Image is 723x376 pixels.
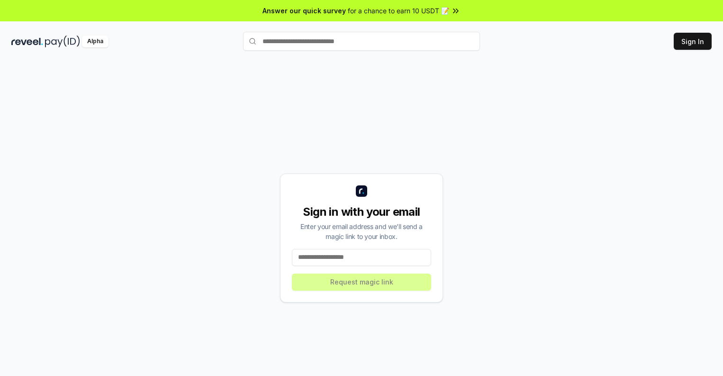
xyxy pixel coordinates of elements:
[82,36,108,47] div: Alpha
[674,33,712,50] button: Sign In
[292,221,431,241] div: Enter your email address and we’ll send a magic link to your inbox.
[262,6,346,16] span: Answer our quick survey
[348,6,449,16] span: for a chance to earn 10 USDT 📝
[11,36,43,47] img: reveel_dark
[45,36,80,47] img: pay_id
[356,185,367,197] img: logo_small
[292,204,431,220] div: Sign in with your email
